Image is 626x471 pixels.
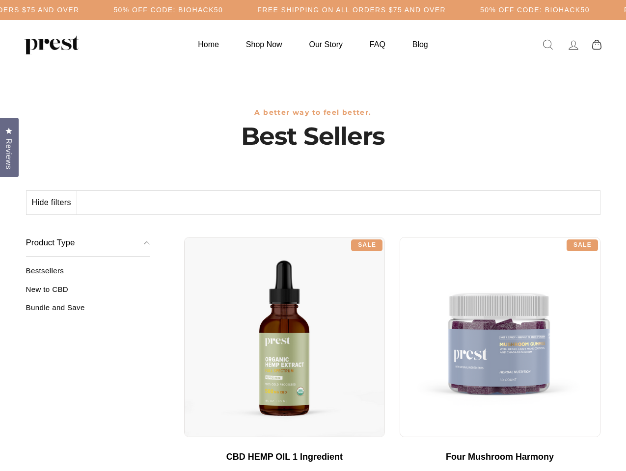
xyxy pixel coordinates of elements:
[26,108,600,117] h3: A better way to feel better.
[186,35,231,54] a: Home
[186,35,440,54] ul: Primary
[25,35,79,54] img: PREST ORGANICS
[113,6,223,14] h5: 50% OFF CODE: BIOHACK50
[351,239,382,251] div: Sale
[26,303,150,319] a: Bundle and Save
[480,6,590,14] h5: 50% OFF CODE: BIOHACK50
[357,35,398,54] a: FAQ
[194,452,375,463] div: CBD HEMP OIL 1 Ingredient
[400,35,440,54] a: Blog
[409,452,591,463] div: Four Mushroom Harmony
[26,285,150,301] a: New to CBD
[26,230,150,257] button: Product Type
[27,191,77,214] button: Hide filters
[26,122,600,151] h1: Best Sellers
[567,239,598,251] div: Sale
[257,6,446,14] h5: Free Shipping on all orders $75 and over
[2,138,15,169] span: Reviews
[297,35,355,54] a: Our Story
[26,266,150,283] a: Bestsellers
[234,35,295,54] a: Shop Now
